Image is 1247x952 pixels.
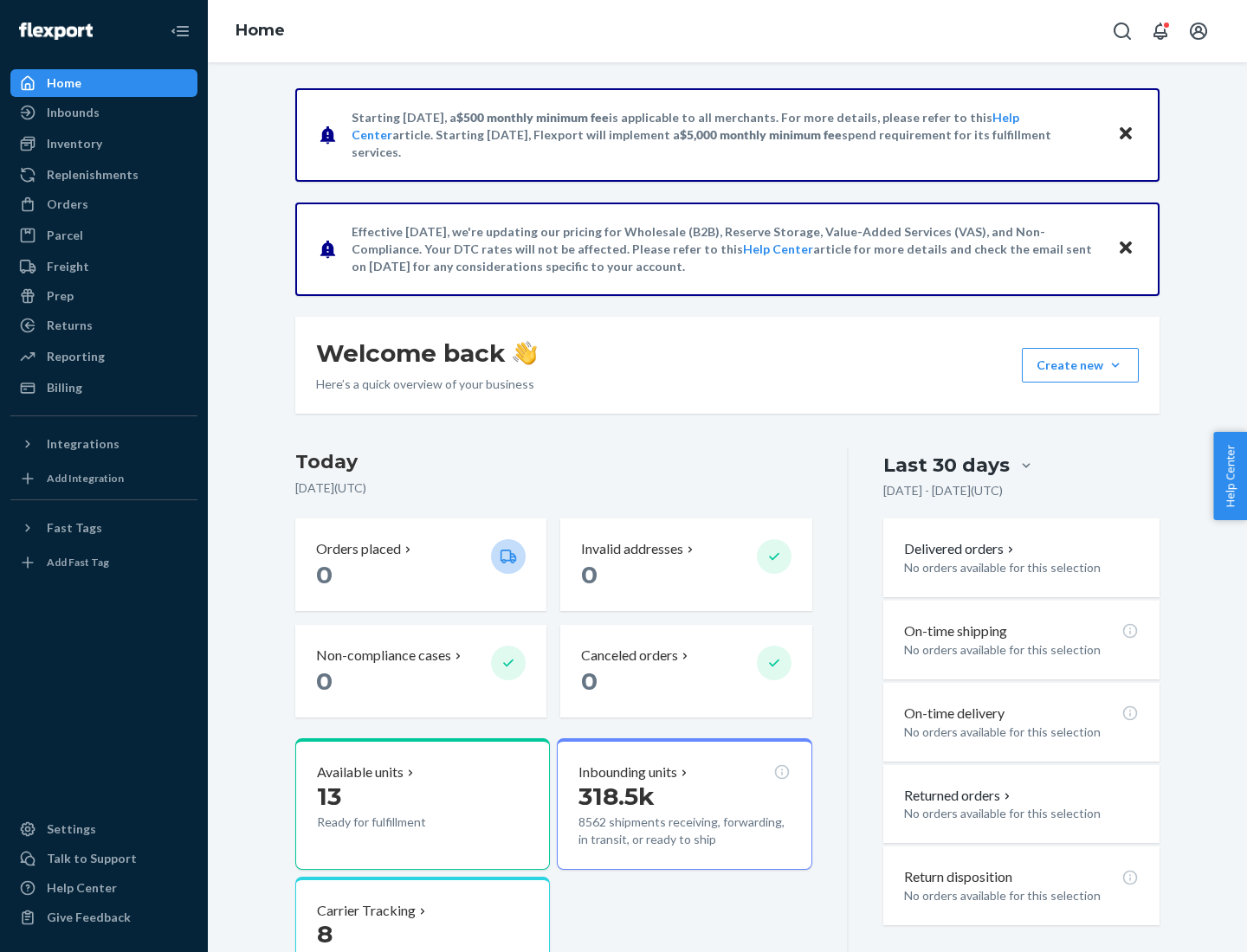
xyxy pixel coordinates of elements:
[295,479,812,497] p: [DATE] ( UTC )
[904,559,1139,576] p: No orders available for this selection
[295,625,546,717] button: Non-compliance cases 0
[317,782,341,811] span: 13
[456,110,609,125] span: $500 monthly minimum fee
[10,549,197,576] a: Add Fast Tag
[904,641,1139,659] p: No orders available for this selection
[1115,122,1137,147] button: Close
[1143,14,1178,48] button: Open notifications
[883,482,1003,499] p: [DATE] - [DATE] ( UTC )
[10,69,197,97] a: Home
[560,518,811,611] button: Invalid addresses 0
[581,560,598,589] span: 0
[316,539,401,559] p: Orders placed
[10,343,197,370] a: Reporting
[47,820,96,838] div: Settings
[904,786,1014,806] button: Returned orders
[47,74,81,92] div: Home
[47,166,139,183] div: Replenishments
[316,646,451,666] p: Non-compliance cases
[10,130,197,158] a: Inventory
[317,919,333,949] span: 8
[222,6,299,56] ol: breadcrumbs
[10,222,197,249] a: Parcel
[513,341,537,365] img: hand-wave emoji
[316,376,537,393] p: Here’s a quick overview of your business
[10,430,197,458] button: Integrations
[295,448,812,476] h3: Today
[10,312,197,339] a: Returns
[47,227,83,244] div: Parcel
[883,452,1010,479] div: Last 30 days
[316,666,333,696] span: 0
[47,196,88,213] div: Orders
[47,555,109,569] div: Add Fast Tag
[317,901,416,921] p: Carrier Tracking
[10,374,197,402] a: Billing
[1181,14,1216,48] button: Open account menu
[47,104,100,121] div: Inbounds
[47,135,102,152] div: Inventory
[352,109,1101,161] p: Starting [DATE], a is applicable to all merchants. For more details, please refer to this article...
[557,738,811,870] button: Inbounding units318.5k8562 shipments receiving, forwarding, in transit, or ready to ship
[578,762,677,782] p: Inbounding units
[578,814,790,848] p: 8562 shipments receiving, forwarding, in transit, or ready to ship
[47,519,102,537] div: Fast Tags
[317,762,404,782] p: Available units
[10,161,197,189] a: Replenishments
[578,782,655,811] span: 318.5k
[904,621,1007,641] p: On-time shipping
[1115,236,1137,261] button: Close
[47,850,137,867] div: Talk to Support
[581,646,678,666] p: Canceled orders
[560,625,811,717] button: Canceled orders 0
[47,317,93,334] div: Returns
[295,518,546,611] button: Orders placed 0
[10,514,197,542] button: Fast Tags
[163,14,197,48] button: Close Navigation
[316,338,537,369] h1: Welcome back
[352,223,1101,275] p: Effective [DATE], we're updating our pricing for Wholesale (B2B), Reserve Storage, Value-Added Se...
[295,738,550,870] button: Available units13Ready for fulfillment
[10,253,197,280] a: Freight
[10,815,197,843] a: Settings
[904,805,1139,822] p: No orders available for this selection
[10,99,197,126] a: Inbounds
[743,241,813,256] a: Help Center
[1105,14,1140,48] button: Open Search Box
[10,845,197,872] a: Talk to Support
[19,23,93,40] img: Flexport logo
[581,666,598,696] span: 0
[904,704,1005,724] p: On-time delivery
[47,435,120,453] div: Integrations
[904,867,1012,887] p: Return disposition
[47,287,74,305] div: Prep
[236,21,285,40] a: Home
[10,874,197,902] a: Help Center
[47,258,89,275] div: Freight
[47,879,117,897] div: Help Center
[10,282,197,310] a: Prep
[904,539,1018,559] button: Delivered orders
[47,909,131,926] div: Give Feedback
[581,539,683,559] p: Invalid addresses
[904,887,1139,904] p: No orders available for this selection
[47,379,82,396] div: Billing
[680,127,842,142] span: $5,000 monthly minimum fee
[1213,432,1247,520] button: Help Center
[47,348,105,365] div: Reporting
[10,904,197,931] button: Give Feedback
[1022,348,1139,383] button: Create new
[10,190,197,218] a: Orders
[317,814,477,831] p: Ready for fulfillment
[47,471,124,486] div: Add Integration
[10,465,197,492] a: Add Integration
[316,560,333,589] span: 0
[904,724,1139,741] p: No orders available for this selection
